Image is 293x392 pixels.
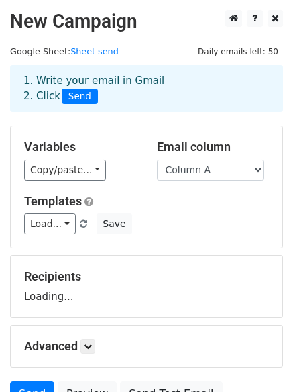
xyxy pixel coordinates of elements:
a: Load... [24,213,76,234]
h5: Recipients [24,269,269,284]
button: Save [97,213,131,234]
div: Loading... [24,269,269,304]
div: 1. Write your email in Gmail 2. Click [13,73,280,104]
a: Sheet send [70,46,119,56]
h5: Email column [157,140,270,154]
a: Templates [24,194,82,208]
h2: New Campaign [10,10,283,33]
span: Send [62,89,98,105]
a: Copy/paste... [24,160,106,181]
h5: Advanced [24,339,269,354]
span: Daily emails left: 50 [193,44,283,59]
h5: Variables [24,140,137,154]
small: Google Sheet: [10,46,119,56]
a: Daily emails left: 50 [193,46,283,56]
